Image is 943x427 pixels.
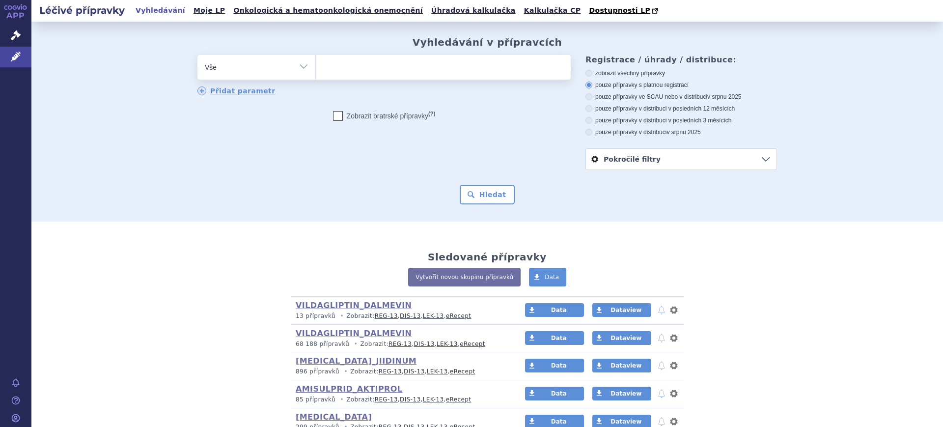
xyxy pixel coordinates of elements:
label: pouze přípravky v distribuci v posledních 3 měsících [585,116,777,124]
span: Dostupnosti LP [589,6,650,14]
a: eRecept [446,396,471,403]
p: Zobrazit: , , , [296,396,506,404]
span: Data [551,390,567,397]
button: notifikace [657,332,666,344]
span: v srpnu 2025 [666,129,700,136]
a: Dataview [592,387,651,400]
button: notifikace [657,360,666,371]
label: pouze přípravky ve SCAU nebo v distribuci [585,93,777,101]
span: Dataview [610,335,641,342]
a: Data [525,303,584,317]
a: [MEDICAL_DATA] [296,412,372,422]
a: Přidat parametr [197,86,276,95]
button: nastavení [669,388,679,399]
a: LEK-13 [423,313,444,319]
span: 85 přípravků [296,396,335,403]
a: Vyhledávání [133,4,188,17]
a: [MEDICAL_DATA]_JIIDINUM [296,356,416,366]
button: nastavení [669,304,679,316]
span: Data [545,274,559,281]
span: 896 přípravků [296,368,339,375]
a: LEK-13 [423,396,444,403]
label: zobrazit všechny přípravky [585,69,777,77]
i: • [337,312,346,320]
span: Data [551,362,567,369]
a: Dataview [592,303,651,317]
h2: Léčivé přípravky [31,3,133,17]
a: Dataview [592,331,651,345]
a: Úhradová kalkulačka [428,4,519,17]
a: Data [529,268,566,286]
abbr: (?) [428,111,435,117]
a: REG-13 [379,368,402,375]
span: Dataview [610,390,641,397]
a: LEK-13 [437,341,458,347]
i: • [341,368,350,376]
a: eRecept [450,368,475,375]
h2: Vyhledávání v přípravcích [413,36,562,48]
a: DIS-13 [414,341,434,347]
a: Data [525,359,584,372]
a: REG-13 [375,396,398,403]
span: Data [551,335,567,342]
a: VILDAGLIPTIN_DALMEVIN [296,301,412,310]
a: Kalkulačka CP [521,4,584,17]
span: Dataview [610,418,641,425]
a: REG-13 [388,341,412,347]
a: Pokročilé filtry [586,149,777,170]
a: REG-13 [375,313,398,319]
a: Data [525,331,584,345]
span: v srpnu 2025 [707,93,741,100]
label: pouze přípravky v distribuci v posledních 12 měsících [585,105,777,113]
a: VILDAGLIPTIN_DALMEVIN [296,329,412,338]
a: DIS-13 [400,313,420,319]
a: eRecept [460,341,485,347]
h3: Registrace / úhrady / distribuce: [585,55,777,64]
p: Zobrazit: , , , [296,340,506,348]
button: notifikace [657,304,666,316]
button: nastavení [669,360,679,371]
p: Zobrazit: , , , [296,368,506,376]
span: Data [551,307,567,313]
a: Vytvořit novou skupinu přípravků [408,268,521,286]
button: nastavení [669,332,679,344]
span: Dataview [610,362,641,369]
a: DIS-13 [400,396,420,403]
a: Moje LP [191,4,228,17]
i: • [352,340,361,348]
a: Dostupnosti LP [586,4,663,18]
span: Data [551,418,567,425]
a: eRecept [446,313,471,319]
span: 13 přípravků [296,313,335,319]
label: Zobrazit bratrské přípravky [333,111,436,121]
button: notifikace [657,388,666,399]
a: LEK-13 [427,368,448,375]
span: 68 188 přípravků [296,341,349,347]
a: Onkologická a hematoonkologická onemocnění [230,4,426,17]
button: Hledat [460,185,515,204]
label: pouze přípravky s platnou registrací [585,81,777,89]
h2: Sledované přípravky [428,251,547,263]
label: pouze přípravky v distribuci [585,128,777,136]
span: Dataview [610,307,641,313]
i: • [337,396,346,404]
a: AMISULPRID_AKTIPROL [296,384,402,394]
a: Data [525,387,584,400]
a: DIS-13 [404,368,424,375]
p: Zobrazit: , , , [296,312,506,320]
a: Dataview [592,359,651,372]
